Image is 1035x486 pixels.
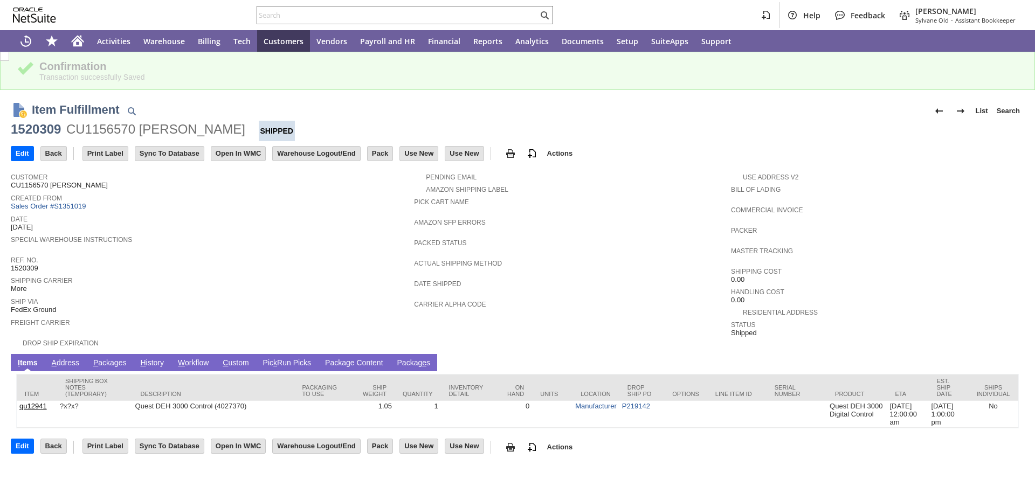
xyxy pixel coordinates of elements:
[414,219,485,226] a: Amazon SFP Errors
[954,105,967,117] img: Next
[803,10,820,20] span: Help
[403,391,433,397] div: Quantity
[509,30,555,52] a: Analytics
[414,239,466,247] a: Packed Status
[11,256,38,264] a: Ref. No.
[39,73,1018,81] div: Transaction successfully Saved
[41,147,66,161] input: Back
[449,384,489,397] div: Inventory Detail
[11,121,61,138] div: 1520309
[538,9,551,22] svg: Search
[93,358,98,367] span: P
[515,36,549,46] span: Analytics
[11,216,27,223] a: Date
[971,102,992,120] a: List
[39,30,65,52] div: Shortcuts
[346,358,350,367] span: g
[15,358,40,369] a: Items
[933,105,946,117] img: Previous
[473,36,502,46] span: Reports
[731,329,757,337] span: Shipped
[496,401,532,428] td: 0
[968,401,1018,428] td: No
[422,30,467,52] a: Financial
[11,236,132,244] a: Special Warehouse Instructions
[57,401,133,428] td: ?x?x?
[955,16,1016,24] span: Assistant Bookkeeper
[400,439,438,453] input: Use New
[368,439,392,453] input: Pack
[227,30,257,52] a: Tech
[445,439,483,453] input: Use New
[731,268,782,275] a: Shipping Cost
[555,30,610,52] a: Documents
[395,358,433,369] a: Packages
[11,147,33,161] input: Edit
[526,441,539,454] img: add-record.svg
[731,247,793,255] a: Master Tracking
[428,36,460,46] span: Financial
[731,206,803,214] a: Commercial Invoice
[360,36,415,46] span: Payroll and HR
[65,30,91,52] a: Home
[83,147,128,161] input: Print Label
[39,60,1018,73] div: Confirmation
[543,443,577,451] a: Actions
[11,195,62,202] a: Created From
[198,36,220,46] span: Billing
[65,378,125,397] div: Shipping Box Notes (Temporary)
[651,36,688,46] span: SuiteApps
[368,147,392,161] input: Pack
[505,384,524,397] div: On Hand
[526,147,539,160] img: add-record.svg
[178,358,185,367] span: W
[52,358,57,367] span: A
[211,147,266,161] input: Open In WMC
[504,147,517,160] img: print.svg
[175,358,211,369] a: Workflow
[543,149,577,157] a: Actions
[11,277,73,284] a: Shipping Carrier
[11,439,33,453] input: Edit
[18,358,20,367] span: I
[928,401,968,428] td: [DATE] 1:00:00 pm
[11,264,38,273] span: 1520309
[41,439,66,453] input: Back
[701,36,732,46] span: Support
[322,358,385,369] a: Package Content
[731,296,744,304] span: 0.00
[775,384,819,397] div: Serial Number
[743,309,818,316] a: Residential Address
[351,401,395,428] td: 1.05
[32,101,120,119] h1: Item Fulfillment
[91,30,137,52] a: Activities
[11,223,33,232] span: [DATE]
[125,105,138,117] img: Quick Find
[260,358,314,369] a: PickRun Picks
[11,181,108,190] span: CU1156570 [PERSON_NAME]
[617,36,638,46] span: Setup
[731,186,781,193] a: Bill Of Lading
[915,16,949,24] span: Sylvane Old
[137,30,191,52] a: Warehouse
[731,275,744,284] span: 0.00
[622,402,650,410] a: P219142
[13,8,56,23] svg: logo
[414,280,461,288] a: Date Shipped
[400,147,438,161] input: Use New
[414,260,502,267] a: Actual Shipping Method
[83,439,128,453] input: Print Label
[445,147,483,161] input: Use New
[133,401,294,428] td: Quest DEH 3000 Control (4027370)
[467,30,509,52] a: Reports
[257,30,310,52] a: Customers
[715,391,758,397] div: Line Item ID
[575,402,617,410] a: Manufacturer
[354,30,422,52] a: Payroll and HR
[141,391,286,397] div: Description
[259,121,295,141] div: Shipped
[414,198,469,206] a: Pick Cart Name
[895,391,920,397] div: ETA
[835,391,879,397] div: Product
[827,401,887,428] td: Quest DEH 3000 Digital Control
